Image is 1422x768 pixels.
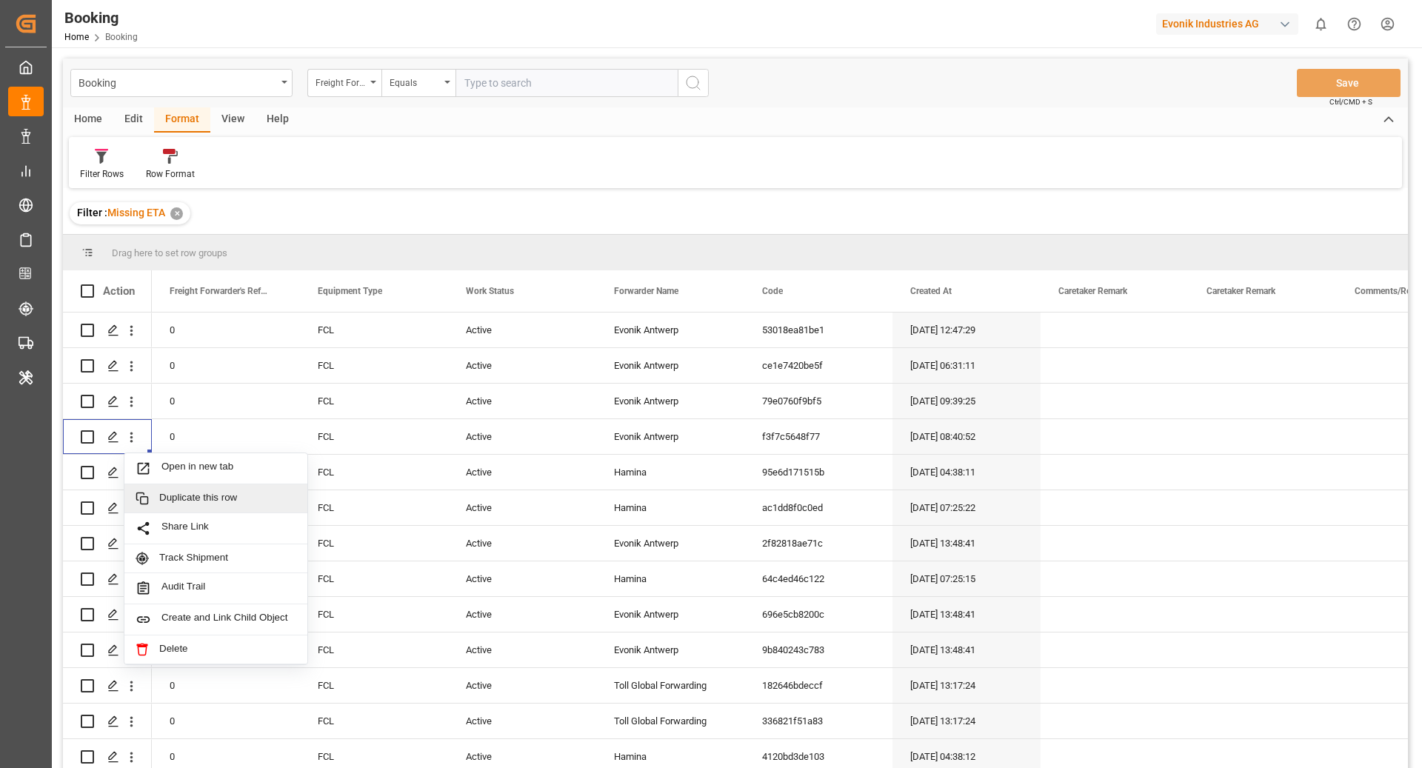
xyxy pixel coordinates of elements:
[448,348,596,383] div: Active
[112,247,227,258] span: Drag here to set row groups
[80,167,124,181] div: Filter Rows
[596,561,744,596] div: Hamina
[170,286,269,296] span: Freight Forwarder's Reference No.
[448,704,596,738] div: Active
[1338,7,1371,41] button: Help Center
[63,668,152,704] div: Press SPACE to select this row.
[64,32,89,42] a: Home
[892,561,1041,596] div: [DATE] 07:25:15
[448,561,596,596] div: Active
[448,632,596,667] div: Active
[892,384,1041,418] div: [DATE] 09:39:25
[103,284,135,298] div: Action
[596,313,744,347] div: Evonik Antwerp
[892,313,1041,347] div: [DATE] 12:47:29
[596,668,744,703] div: Toll Global Forwarding
[596,455,744,490] div: Hamina
[892,526,1041,561] div: [DATE] 13:48:41
[892,632,1041,667] div: [DATE] 13:48:41
[448,419,596,454] div: Active
[892,419,1041,454] div: [DATE] 08:40:52
[63,490,152,526] div: Press SPACE to select this row.
[744,704,892,738] div: 336821f51a83
[744,313,892,347] div: 53018ea81be1
[146,167,195,181] div: Row Format
[152,313,300,347] div: 0
[762,286,783,296] span: Code
[448,597,596,632] div: Active
[63,597,152,632] div: Press SPACE to select this row.
[448,313,596,347] div: Active
[300,526,448,561] div: FCL
[63,561,152,597] div: Press SPACE to select this row.
[152,419,300,454] div: 0
[152,704,300,738] div: 0
[300,384,448,418] div: FCL
[152,348,300,383] div: 0
[614,286,678,296] span: Forwarder Name
[448,526,596,561] div: Active
[63,348,152,384] div: Press SPACE to select this row.
[596,526,744,561] div: Evonik Antwerp
[63,632,152,668] div: Press SPACE to select this row.
[316,73,366,90] div: Freight Forwarder's Reference No.
[596,419,744,454] div: Evonik Antwerp
[596,490,744,525] div: Hamina
[892,668,1041,703] div: [DATE] 13:17:24
[466,286,514,296] span: Work Status
[892,704,1041,738] div: [DATE] 13:17:24
[300,632,448,667] div: FCL
[300,597,448,632] div: FCL
[892,490,1041,525] div: [DATE] 07:25:22
[1206,286,1275,296] span: Caretaker Remark
[744,455,892,490] div: 95e6d171515b
[300,455,448,490] div: FCL
[63,455,152,490] div: Press SPACE to select this row.
[63,384,152,419] div: Press SPACE to select this row.
[596,704,744,738] div: Toll Global Forwarding
[744,597,892,632] div: 696e5cb8200c
[300,668,448,703] div: FCL
[70,69,293,97] button: open menu
[1304,7,1338,41] button: show 0 new notifications
[63,704,152,739] div: Press SPACE to select this row.
[596,632,744,667] div: Evonik Antwerp
[210,107,256,133] div: View
[448,490,596,525] div: Active
[892,455,1041,490] div: [DATE] 04:38:11
[744,526,892,561] div: 2f82818ae71c
[892,348,1041,383] div: [DATE] 06:31:11
[300,348,448,383] div: FCL
[107,207,165,218] span: Missing ETA
[448,384,596,418] div: Active
[448,668,596,703] div: Active
[596,384,744,418] div: Evonik Antwerp
[744,561,892,596] div: 64c4ed46c122
[744,384,892,418] div: 79e0760f9bf5
[448,455,596,490] div: Active
[152,384,300,418] div: 0
[300,561,448,596] div: FCL
[318,286,382,296] span: Equipment Type
[1058,286,1127,296] span: Caretaker Remark
[596,348,744,383] div: Evonik Antwerp
[744,632,892,667] div: 9b840243c783
[63,107,113,133] div: Home
[1329,96,1372,107] span: Ctrl/CMD + S
[152,668,300,703] div: 0
[892,597,1041,632] div: [DATE] 13:48:41
[256,107,300,133] div: Help
[744,668,892,703] div: 182646bdeccf
[596,597,744,632] div: Evonik Antwerp
[390,73,440,90] div: Equals
[79,73,276,91] div: Booking
[1297,69,1401,97] button: Save
[744,419,892,454] div: f3f7c5648f77
[170,207,183,220] div: ✕
[744,490,892,525] div: ac1dd8f0c0ed
[300,704,448,738] div: FCL
[381,69,455,97] button: open menu
[154,107,210,133] div: Format
[910,286,952,296] span: Created At
[1156,13,1298,35] div: Evonik Industries AG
